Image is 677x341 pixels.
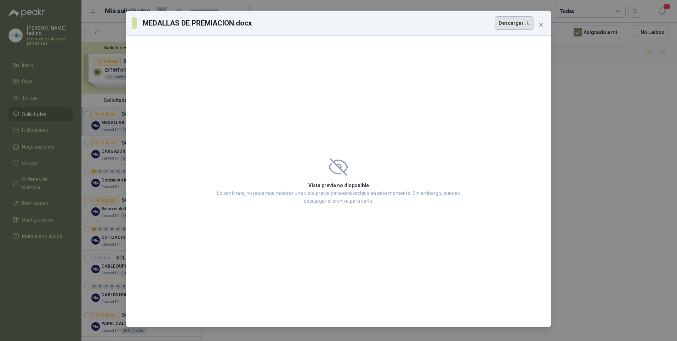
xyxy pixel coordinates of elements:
span: close [538,22,544,28]
h3: MEDALLAS DE PREMIACION.docx [143,18,252,28]
p: Lo sentimos, no podemos mostrar una vista previa para este archivo en este momento. Sin embargo, ... [215,189,462,205]
h2: Vista previa no disponible [215,181,462,189]
button: Descargar [495,16,534,30]
button: Close [535,19,547,31]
